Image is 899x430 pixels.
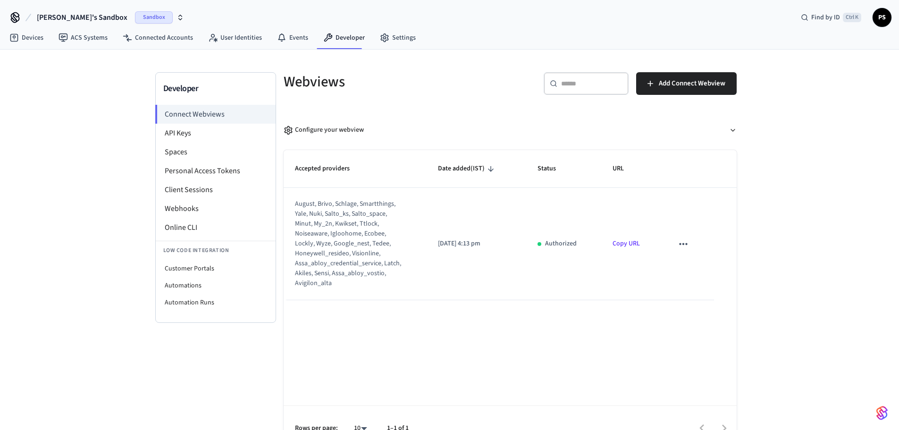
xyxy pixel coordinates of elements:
[201,29,269,46] a: User Identities
[316,29,372,46] a: Developer
[613,161,636,176] span: URL
[613,239,640,248] a: Copy URL
[372,29,423,46] a: Settings
[163,82,268,95] h3: Developer
[438,239,514,249] p: [DATE] 4:13 pm
[51,29,115,46] a: ACS Systems
[156,277,276,294] li: Automations
[295,199,403,288] div: august, brivo, schlage, smartthings, yale, nuki, salto_ks, salto_space, minut, my_2n, kwikset, tt...
[438,161,497,176] span: Date added(IST)
[156,260,276,277] li: Customer Portals
[545,239,577,249] p: Authorized
[295,161,362,176] span: Accepted providers
[873,8,891,27] button: PS
[538,161,568,176] span: Status
[115,29,201,46] a: Connected Accounts
[156,124,276,143] li: API Keys
[636,72,737,95] button: Add Connect Webview
[659,77,725,90] span: Add Connect Webview
[156,241,276,260] li: Low Code Integration
[876,405,888,421] img: SeamLogoGradient.69752ec5.svg
[284,118,737,143] button: Configure your webview
[284,72,504,92] h5: Webviews
[156,199,276,218] li: Webhooks
[874,9,891,26] span: PS
[155,105,276,124] li: Connect Webviews
[156,218,276,237] li: Online CLI
[156,180,276,199] li: Client Sessions
[269,29,316,46] a: Events
[156,143,276,161] li: Spaces
[156,161,276,180] li: Personal Access Tokens
[284,125,364,135] div: Configure your webview
[135,11,173,24] span: Sandbox
[811,13,840,22] span: Find by ID
[284,150,737,300] table: sticky table
[2,29,51,46] a: Devices
[843,13,861,22] span: Ctrl K
[793,9,869,26] div: Find by IDCtrl K
[37,12,127,23] span: [PERSON_NAME]'s Sandbox
[156,294,276,311] li: Automation Runs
